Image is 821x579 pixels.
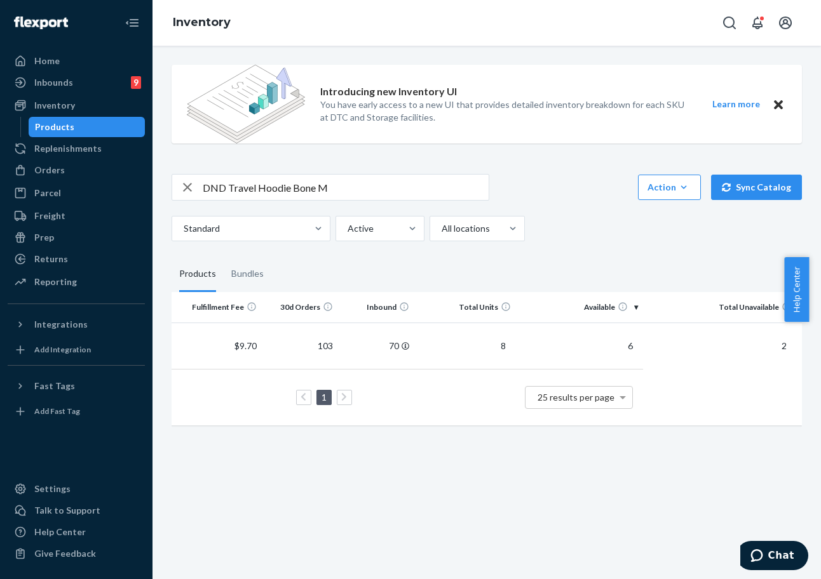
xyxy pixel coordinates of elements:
a: Replenishments [8,138,145,159]
a: Add Integration [8,340,145,360]
th: Fulfillment Fee [186,292,262,323]
input: All locations [440,222,442,235]
th: Total Unavailable [643,292,802,323]
div: Add Integration [34,344,91,355]
a: Reporting [8,272,145,292]
div: Returns [34,253,68,265]
td: 103 [262,323,338,369]
span: 6 [623,340,638,351]
div: Home [34,55,60,67]
span: $9.70 [234,340,257,351]
div: 9 [131,76,141,89]
button: Close [770,96,787,112]
input: Active [346,222,348,235]
span: 8 [496,340,511,351]
div: Action [648,181,691,194]
input: Standard [182,222,184,235]
input: Search inventory by name or sku [203,175,489,200]
div: Products [35,121,74,133]
a: Orders [8,160,145,180]
div: Add Fast Tag [34,406,80,416]
th: Inbound [338,292,414,323]
div: Give Feedback [34,547,96,560]
div: Integrations [34,318,88,331]
div: Bundles [231,256,264,292]
div: Orders [34,164,65,176]
button: Action [638,175,701,200]
a: Help Center [8,522,145,542]
button: Integrations [8,314,145,335]
div: Inbounds [34,76,73,89]
ol: breadcrumbs [163,4,241,41]
div: Reporting [34,276,77,288]
button: Close Navigation [119,10,145,36]
button: Talk to Support [8,500,145,521]
img: new-reports-banner-icon.82668bd98b6a51aee86340f2a7b77ae3.png [187,65,305,143]
span: 25 results per page [538,392,614,403]
div: Replenishments [34,142,102,155]
div: Help Center [34,526,86,538]
a: Settings [8,479,145,499]
div: Products [179,256,216,292]
a: Add Fast Tag [8,401,145,422]
td: 70 [338,323,414,369]
div: Parcel [34,187,61,199]
button: Give Feedback [8,543,145,564]
a: Page 1 is your current page [319,392,329,403]
img: Flexport logo [14,17,68,29]
a: Freight [8,206,145,226]
a: Home [8,51,145,71]
a: Returns [8,249,145,269]
th: 30d Orders [262,292,338,323]
div: Freight [34,210,65,222]
button: Open notifications [745,10,770,36]
div: Talk to Support [34,504,100,517]
div: Fast Tags [34,380,75,392]
a: Inventory [8,95,145,116]
button: Sync Catalog [711,175,802,200]
a: Inbounds9 [8,72,145,93]
button: Fast Tags [8,376,145,396]
button: Open account menu [773,10,798,36]
button: Help Center [784,257,809,322]
button: Learn more [704,96,768,112]
div: Prep [34,231,54,244]
p: Introducing new Inventory UI [320,84,457,99]
iframe: Opens a widget where you can chat to one of our agents [740,541,808,573]
a: Products [29,117,146,137]
div: Inventory [34,99,75,112]
span: 2 [777,340,792,351]
div: Settings [34,482,71,495]
button: Open Search Box [717,10,742,36]
a: Prep [8,227,145,248]
a: Parcel [8,183,145,203]
p: You have early access to a new UI that provides detailed inventory breakdown for each SKU at DTC ... [320,98,689,124]
th: Total Units [414,292,516,323]
th: Available [516,292,643,323]
a: Inventory [173,15,231,29]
